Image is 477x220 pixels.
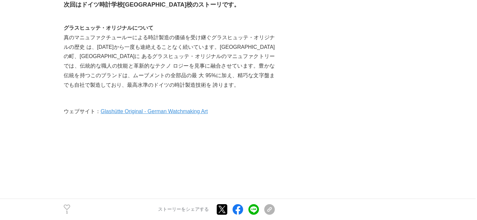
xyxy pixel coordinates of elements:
a: Glashütte Original - German Watchmaking Art [101,109,208,114]
p: ウェブサイト： [64,107,275,116]
p: ストーリーをシェアする [158,206,209,212]
strong: グラスヒュッテ・オリジナルについて [64,25,153,31]
p: 真のマニュファクチュールーによる時計製造の価値を受け継ぐグラスヒュッテ・オリジナルの歴史 は、[DATE]から一度も途絶えることなく続いています。[GEOGRAPHIC_DATA]の町、[GEO... [64,33,275,90]
p: 1 [64,211,70,214]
